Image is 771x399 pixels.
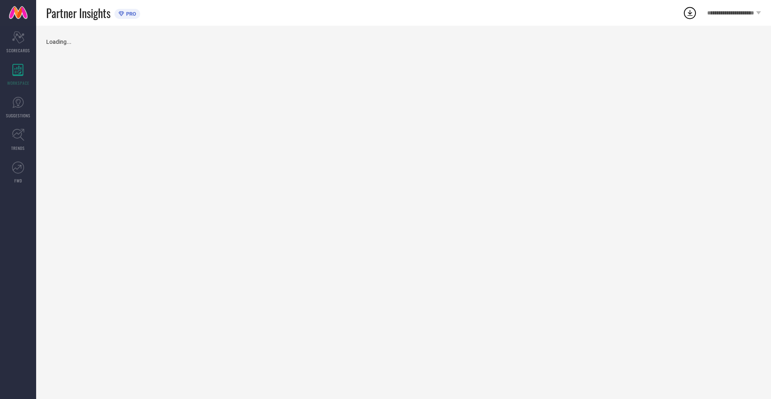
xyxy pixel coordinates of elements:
span: SCORECARDS [6,47,30,53]
div: Open download list [683,6,697,20]
span: Partner Insights [46,5,110,21]
span: FWD [14,178,22,184]
span: Loading... [46,39,71,45]
span: TRENDS [11,145,25,151]
span: PRO [124,11,136,17]
span: WORKSPACE [7,80,29,86]
span: SUGGESTIONS [6,113,31,119]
